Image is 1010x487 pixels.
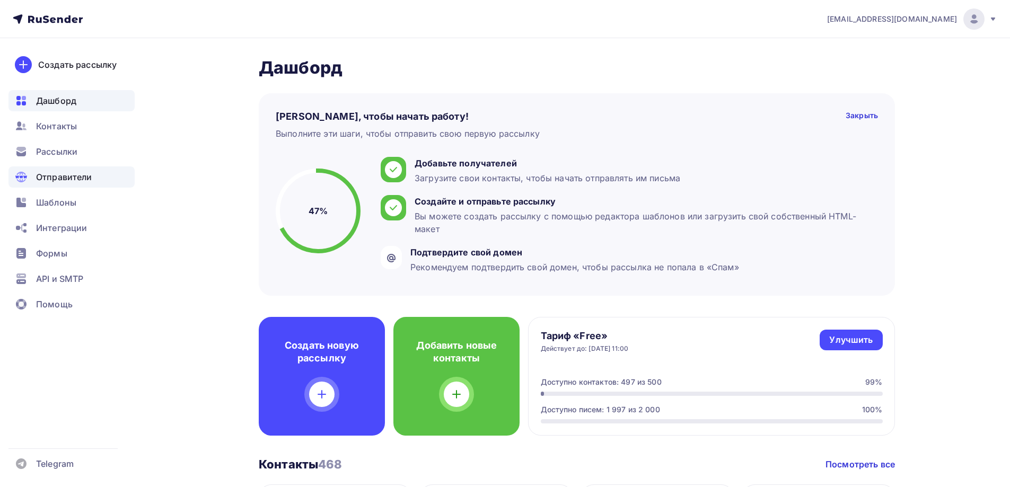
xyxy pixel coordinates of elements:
[829,334,873,346] div: Улучшить
[38,58,117,71] div: Создать рассылку
[36,298,73,311] span: Помощь
[410,339,503,365] h4: Добавить новые контакты
[827,14,957,24] span: [EMAIL_ADDRESS][DOMAIN_NAME]
[8,243,135,264] a: Формы
[8,141,135,162] a: Рассылки
[8,166,135,188] a: Отправители
[541,377,662,387] div: Доступно контактов: 497 из 500
[259,57,895,78] h2: Дашборд
[862,404,883,415] div: 100%
[36,196,76,209] span: Шаблоны
[36,272,83,285] span: API и SMTP
[541,404,660,415] div: Доступно писем: 1 997 из 2 000
[309,205,328,217] h5: 47%
[36,120,77,132] span: Контакты
[8,116,135,137] a: Контакты
[36,145,77,158] span: Рассылки
[36,457,74,470] span: Telegram
[541,330,629,342] h4: Тариф «Free»
[276,127,540,140] div: Выполните эти шаги, чтобы отправить свою первую рассылку
[410,261,739,273] div: Рекомендуем подтвердить свой домен, чтобы рассылка не попала в «Спам»
[36,171,92,183] span: Отправители
[410,246,739,259] div: Подтвердите свой домен
[318,457,342,471] span: 468
[8,90,135,111] a: Дашборд
[36,94,76,107] span: Дашборд
[276,110,469,123] h4: [PERSON_NAME], чтобы начать работу!
[541,344,629,353] div: Действует до: [DATE] 11:00
[36,222,87,234] span: Интеграции
[259,457,342,472] h3: Контакты
[276,339,368,365] h4: Создать новую рассылку
[827,8,997,30] a: [EMAIL_ADDRESS][DOMAIN_NAME]
[36,247,67,260] span: Формы
[825,458,895,471] a: Посмотреть все
[8,192,135,213] a: Шаблоны
[846,110,878,123] div: Закрыть
[865,377,882,387] div: 99%
[415,195,873,208] div: Создайте и отправьте рассылку
[415,157,680,170] div: Добавьте получателей
[415,172,680,184] div: Загрузите свои контакты, чтобы начать отправлять им письма
[415,210,873,235] div: Вы можете создать рассылку с помощью редактора шаблонов или загрузить свой собственный HTML-макет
